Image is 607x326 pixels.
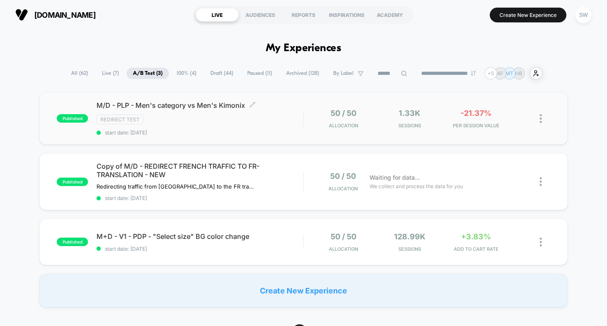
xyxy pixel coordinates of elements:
div: REPORTS [282,8,325,22]
span: A/B Test ( 3 ) [127,68,169,79]
span: Paused ( 11 ) [241,68,279,79]
div: INSPIRATIONS [325,8,368,22]
img: close [540,114,542,123]
span: start date: [DATE] [97,195,303,201]
span: Draft ( 44 ) [204,68,240,79]
span: -21.37% [461,109,491,118]
p: AF [497,70,503,77]
span: 100% ( 4 ) [170,68,203,79]
div: + 5 [485,67,497,79]
span: 50 / 50 [331,109,356,118]
span: published [57,238,88,246]
span: start date: [DATE] [97,246,303,252]
p: HB [515,70,522,77]
span: Redirect Test [97,115,143,124]
button: Create New Experience [490,8,566,22]
span: 128.99k [394,232,425,241]
div: Create New Experience [39,274,568,307]
img: close [540,177,542,186]
span: 50 / 50 [330,172,356,181]
span: M/D - PLP - Men's category vs Men's Kimonix [97,101,303,110]
span: [DOMAIN_NAME] [34,11,96,19]
span: Live ( 7 ) [96,68,125,79]
button: SW [573,6,594,24]
div: ACADEMY [368,8,411,22]
span: Copy of M/D - REDIRECT FRENCH TRAFFIC TO FR-TRANSLATION - NEW [97,162,303,179]
span: Archived ( 128 ) [280,68,326,79]
span: We collect and process the data for you [370,182,463,190]
div: SW [575,7,592,23]
span: Sessions [378,123,441,129]
img: close [540,238,542,247]
span: Allocation [329,123,358,129]
p: MT [505,70,513,77]
span: 50 / 50 [331,232,356,241]
span: Allocation [329,246,358,252]
span: M+D - V1 - PDP - "Select size" BG color change [97,232,303,241]
span: start date: [DATE] [97,129,303,136]
span: +3.83% [461,232,491,241]
span: published [57,178,88,186]
span: Allocation [328,186,358,192]
span: ADD TO CART RATE [445,246,507,252]
div: AUDIENCES [239,8,282,22]
button: [DOMAIN_NAME] [13,8,98,22]
span: All ( 62 ) [65,68,94,79]
img: Visually logo [15,8,28,21]
h1: My Experiences [266,42,342,55]
span: By Label [333,70,353,77]
div: LIVE [196,8,239,22]
img: end [471,71,476,76]
span: Redirecting traffic from [GEOGRAPHIC_DATA] to the FR translation of the website. [97,183,254,190]
span: 1.33k [399,109,420,118]
span: PER SESSION VALUE [445,123,507,129]
span: published [57,114,88,123]
span: Sessions [378,246,441,252]
span: Waiting for data... [370,173,420,182]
